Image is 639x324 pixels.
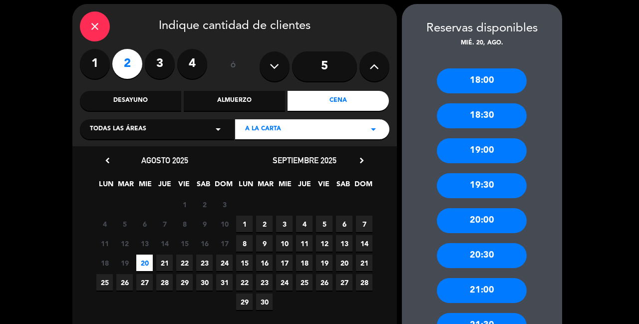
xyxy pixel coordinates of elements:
div: 20:00 [437,208,527,233]
div: Desayuno [80,91,181,111]
i: chevron_right [356,155,367,166]
span: MAR [257,178,274,195]
span: 2 [196,196,213,213]
div: Cena [288,91,389,111]
span: LUN [238,178,254,195]
span: 18 [296,255,313,271]
span: 26 [116,274,133,291]
span: 23 [196,255,213,271]
span: 3 [216,196,233,213]
span: 17 [276,255,293,271]
i: arrow_drop_down [212,123,224,135]
div: mié. 20, ago. [402,38,562,48]
span: 8 [176,216,193,232]
span: 9 [256,235,273,252]
span: 25 [296,274,313,291]
span: 21 [356,255,372,271]
span: MIE [137,178,153,195]
span: 11 [296,235,313,252]
span: 24 [276,274,293,291]
span: 12 [316,235,332,252]
span: Todas las áreas [90,124,146,134]
span: 24 [216,255,233,271]
span: MAR [117,178,134,195]
span: 10 [276,235,293,252]
i: chevron_left [102,155,113,166]
div: Almuerzo [184,91,285,111]
span: SAB [195,178,212,195]
label: 4 [177,49,207,79]
span: 16 [256,255,273,271]
span: 13 [136,235,153,252]
span: 7 [356,216,372,232]
span: 17 [216,235,233,252]
span: 21 [156,255,173,271]
span: 28 [156,274,173,291]
span: A la carta [245,124,281,134]
span: 6 [136,216,153,232]
span: 23 [256,274,273,291]
span: 6 [336,216,352,232]
span: 3 [276,216,293,232]
span: 29 [236,294,253,310]
i: arrow_drop_down [367,123,379,135]
label: 1 [80,49,110,79]
span: 16 [196,235,213,252]
div: 20:30 [437,243,527,268]
div: 18:00 [437,68,527,93]
span: 1 [236,216,253,232]
span: 26 [316,274,332,291]
span: 29 [176,274,193,291]
div: Indique cantidad de clientes [80,11,389,41]
span: 31 [216,274,233,291]
span: SAB [335,178,351,195]
span: 19 [116,255,133,271]
span: LUN [98,178,114,195]
span: 20 [336,255,352,271]
span: MIE [277,178,293,195]
div: 18:30 [437,103,527,128]
span: DOM [215,178,231,195]
span: 8 [236,235,253,252]
span: VIE [176,178,192,195]
span: DOM [354,178,371,195]
div: 19:30 [437,173,527,198]
div: Reservas disponibles [402,19,562,38]
span: VIE [316,178,332,195]
span: 30 [196,274,213,291]
span: 28 [356,274,372,291]
span: 25 [96,274,113,291]
span: 11 [96,235,113,252]
span: 5 [316,216,332,232]
label: 3 [145,49,175,79]
span: 30 [256,294,273,310]
span: 14 [356,235,372,252]
span: JUE [156,178,173,195]
span: septiembre 2025 [273,155,336,165]
span: 20 [136,255,153,271]
span: 5 [116,216,133,232]
span: 13 [336,235,352,252]
span: 7 [156,216,173,232]
span: 4 [296,216,313,232]
span: 15 [176,235,193,252]
span: 27 [336,274,352,291]
label: 2 [112,49,142,79]
span: agosto 2025 [141,155,188,165]
span: 15 [236,255,253,271]
span: 4 [96,216,113,232]
div: 19:00 [437,138,527,163]
span: 14 [156,235,173,252]
span: 12 [116,235,133,252]
i: close [89,20,101,32]
div: 21:00 [437,278,527,303]
span: 18 [96,255,113,271]
span: JUE [296,178,313,195]
span: 9 [196,216,213,232]
span: 1 [176,196,193,213]
div: ó [217,49,250,84]
span: 22 [176,255,193,271]
span: 10 [216,216,233,232]
span: 22 [236,274,253,291]
span: 27 [136,274,153,291]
